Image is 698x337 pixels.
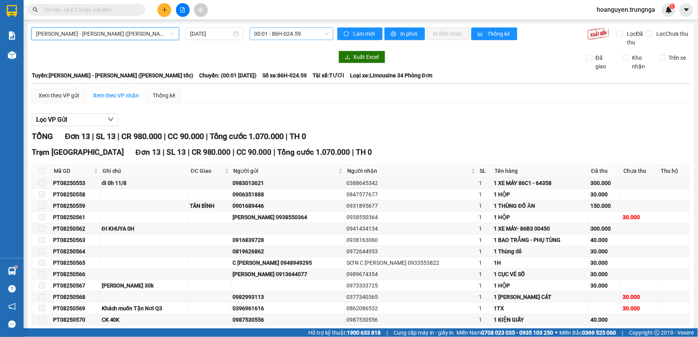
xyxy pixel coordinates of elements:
div: 1 [479,270,491,278]
span: ⚪️ [555,331,558,334]
span: down [108,116,114,123]
div: [PERSON_NAME] 30k [102,281,187,290]
span: copyright [654,330,660,335]
span: Mã GD [54,167,92,175]
span: | [92,132,94,141]
span: bar-chart [478,31,484,37]
div: 0972644953 [346,247,476,256]
span: | [188,148,190,157]
td: PT08250558 [52,189,101,200]
div: 1 BAO TRẮNG - PHỤ TÙNG [494,236,588,244]
td: PT08250561 [52,212,101,223]
div: PT08250570 [53,315,99,324]
div: PT08250559 [53,201,99,210]
div: 0862086532 [346,304,476,313]
div: 1 [479,304,491,313]
span: | [163,148,165,157]
span: Thống kê [487,29,511,38]
img: warehouse-icon [8,267,16,275]
div: 1 [479,258,491,267]
div: 0847577677 [346,190,476,199]
span: CC 90.000 [168,132,204,141]
div: TÂN BÌNH [190,201,230,210]
span: | [164,132,166,141]
span: Tài xế: TƯƠI [313,71,344,80]
div: 30.000 [623,293,658,301]
span: | [286,132,288,141]
span: Người gửi [233,167,337,175]
button: file-add [176,3,190,17]
span: 1 [671,4,674,9]
span: notification [8,303,16,310]
th: Tên hàng [493,165,590,178]
div: 1 CỤC VÉ SỐ [494,270,588,278]
div: Thống kê [153,91,175,100]
div: 1 [479,224,491,233]
img: warehouse-icon [8,51,16,59]
div: 1 HỘP [494,281,588,290]
button: aim [194,3,208,17]
div: 1 [479,179,491,187]
div: PT08250566 [53,270,99,278]
span: | [352,148,354,157]
div: 0938550364 [346,213,476,222]
img: logo.jpg [4,4,31,31]
td: PT08250570 [52,314,101,326]
img: logo-vxr [7,5,17,17]
div: PT08250569 [53,304,99,313]
div: 40.000 [590,236,620,244]
span: | [233,148,235,157]
div: 0819626862 [233,247,344,256]
div: PT08250567 [53,281,99,290]
span: 00:01 - 86H-024.59 [255,28,329,40]
input: Tìm tên, số ĐT hoặc mã đơn [43,5,136,14]
button: Lọc VP Gửi [32,114,118,126]
div: 30.000 [590,270,620,278]
span: message [8,321,16,328]
span: Tổng cước 1.070.000 [278,148,350,157]
div: 0931895677 [346,201,476,210]
span: Hỗ trợ kỹ thuật: [308,328,381,337]
strong: 0369 525 060 [583,330,616,336]
div: 0916839728 [233,236,344,244]
span: SL 13 [167,148,186,157]
span: sync [344,31,350,37]
div: 0987530556 [346,315,476,324]
span: | [622,328,623,337]
span: CR 980.000 [192,148,231,157]
div: PT08250558 [53,190,99,199]
div: 30.000 [623,213,658,222]
sup: 1 [670,4,675,9]
div: 1 HỘP [494,213,588,222]
span: Cung cấp máy in - giấy in: [394,328,455,337]
div: 40.000 [590,315,620,324]
td: PT08250569 [52,303,101,314]
div: 0377340365 [346,293,476,301]
strong: 1900 633 818 [347,330,381,336]
td: PT08250566 [52,269,101,280]
span: plus [162,7,167,13]
span: file-add [180,7,185,13]
span: Lọc Đã thu [624,29,646,47]
div: 0989674354 [346,270,476,278]
div: 0983013621 [233,179,344,187]
button: caret-down [680,3,693,17]
span: SL 13 [96,132,115,141]
div: 1H [494,258,588,267]
span: Xuất Excel [354,53,379,61]
div: Khách muốn Tận Nơi Q3 [102,304,187,313]
div: 1 [479,236,491,244]
div: 30.000 [590,281,620,290]
span: | [206,132,208,141]
td: PT08250553 [52,178,101,189]
span: | [387,328,388,337]
span: Đã giao [593,53,617,71]
td: PT08250568 [52,291,101,303]
span: Lọc Chưa thu [654,29,690,38]
td: PT08250559 [52,200,101,212]
span: Trên xe [666,53,689,62]
div: 30.000 [590,258,620,267]
li: VP Trạm [GEOGRAPHIC_DATA] [54,33,104,59]
div: 1 HỘP [494,190,588,199]
div: 300.000 [590,179,620,187]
